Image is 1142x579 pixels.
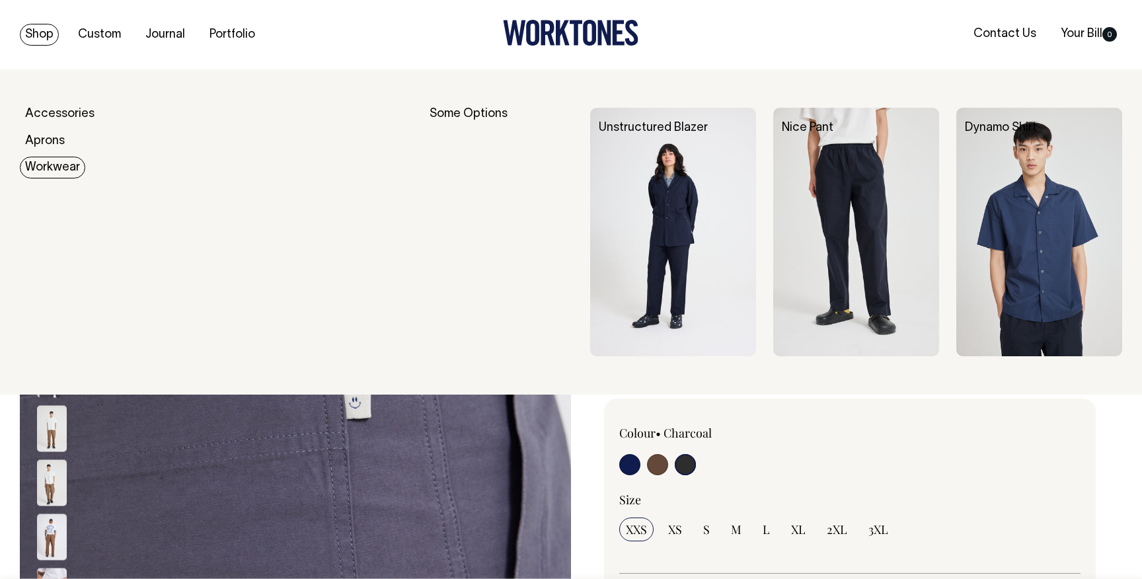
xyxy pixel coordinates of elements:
a: Nice Pant [782,122,833,134]
input: M [724,518,748,541]
input: 2XL [820,518,854,541]
span: XL [791,521,806,537]
img: chocolate [37,405,67,451]
a: Workwear [20,157,85,178]
input: XS [662,518,689,541]
span: XS [668,521,682,537]
a: Unstructured Blazer [599,122,708,134]
input: 3XL [862,518,895,541]
input: XL [784,518,812,541]
span: L [763,521,770,537]
img: chocolate [37,459,67,506]
span: XXS [626,521,647,537]
span: M [731,521,742,537]
span: 0 [1102,27,1117,42]
a: Portfolio [204,24,260,46]
a: Accessories [20,103,100,125]
a: Custom [73,24,126,46]
a: Aprons [20,130,70,152]
img: chocolate [37,514,67,560]
div: Colour [619,425,804,441]
input: XXS [619,518,654,541]
div: Some Options [430,108,573,357]
a: Journal [140,24,190,46]
input: L [756,518,777,541]
img: Dynamo Shirt [956,108,1122,357]
img: Nice Pant [773,108,939,357]
a: Dynamo Shirt [965,122,1037,134]
label: Charcoal [664,425,712,441]
span: • [656,425,661,441]
div: Size [619,492,1081,508]
a: Contact Us [968,23,1042,45]
img: Unstructured Blazer [590,108,756,357]
input: S [697,518,716,541]
span: 2XL [827,521,847,537]
span: S [703,521,710,537]
a: Shop [20,24,59,46]
a: Your Bill0 [1055,23,1122,45]
span: 3XL [868,521,888,537]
